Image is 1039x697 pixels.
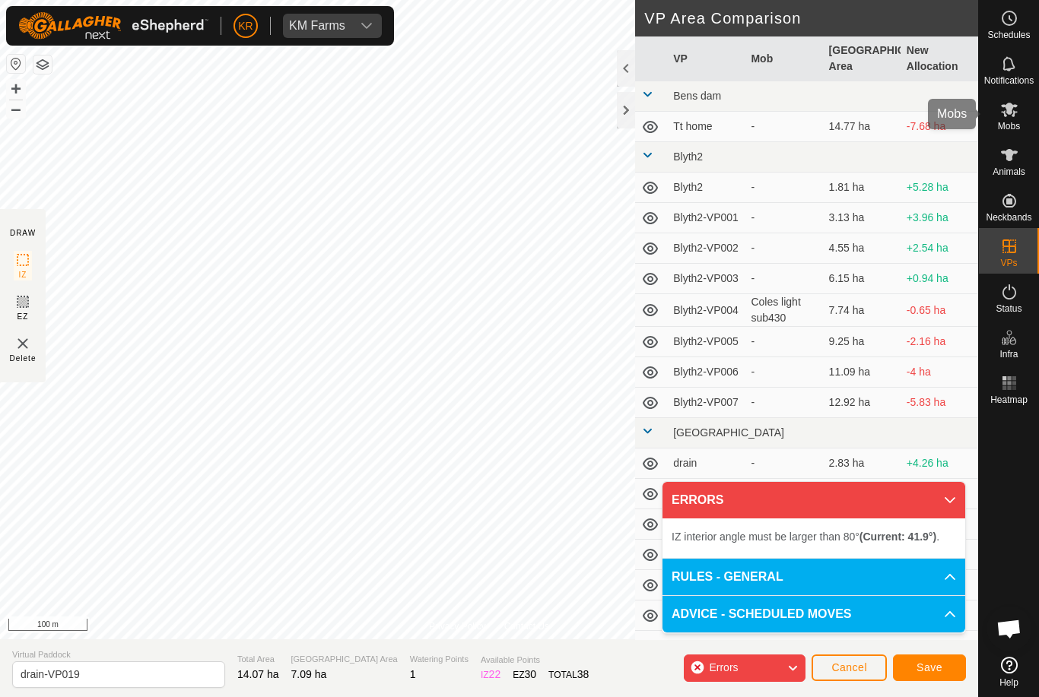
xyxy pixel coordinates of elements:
[901,203,978,233] td: +3.96 ha
[667,264,745,294] td: Blyth2-VP003
[481,654,589,667] span: Available Points
[999,350,1018,359] span: Infra
[709,661,738,673] span: Errors
[237,653,279,666] span: Total Area
[751,394,816,410] div: -
[667,233,745,264] td: Blyth2-VP002
[993,167,1025,176] span: Animals
[745,36,822,81] th: Mob
[893,654,966,681] button: Save
[672,491,723,509] span: ERRORS
[998,122,1020,131] span: Mobs
[667,294,745,327] td: Blyth2-VP004
[751,210,816,226] div: -
[237,668,279,680] span: 14.07 ha
[901,233,978,264] td: +2.54 ha
[917,661,942,673] span: Save
[751,638,816,654] div: -
[823,233,901,264] td: 4.55 ha
[901,264,978,294] td: +0.94 ha
[17,311,29,322] span: EZ
[672,568,783,586] span: RULES - GENERAL
[990,395,1028,404] span: Heatmap
[901,36,978,81] th: New Allocation
[351,14,382,38] div: dropdown trigger
[10,227,36,239] div: DRAW
[291,668,327,680] span: 7.09 ha
[823,479,901,509] td: 2.81 ha
[662,596,965,632] p-accordion-header: ADVICE - SCHEDULED MOVES
[751,119,816,135] div: -
[644,9,978,27] h2: VP Area Comparison
[667,327,745,357] td: Blyth2-VP005
[489,668,501,680] span: 22
[673,90,721,102] span: Bens dam
[14,334,32,353] img: VP
[667,388,745,418] td: Blyth2-VP007
[979,651,1039,693] a: Help
[987,606,1032,651] div: Open chat
[751,271,816,287] div: -
[823,448,901,479] td: 2.83 ha
[987,30,1030,40] span: Schedules
[525,668,537,680] span: 30
[513,667,536,683] div: EZ
[19,269,27,280] span: IZ
[18,12,208,40] img: Gallagher Logo
[751,240,816,256] div: -
[823,264,901,294] td: 6.15 ha
[751,334,816,350] div: -
[673,150,703,163] span: Blyth2
[823,327,901,357] td: 9.25 ha
[7,80,25,98] button: +
[33,55,52,74] button: Map Layers
[673,426,784,439] span: [GEOGRAPHIC_DATA]
[751,455,816,471] div: -
[984,76,1034,85] span: Notifications
[901,112,978,142] td: -7.68 ha
[410,653,469,666] span: Watering Points
[667,173,745,203] td: Blyth2
[577,668,589,680] span: 38
[667,357,745,388] td: Blyth2-VP006
[504,619,549,633] a: Contact Us
[7,55,25,73] button: Reset Map
[751,179,816,195] div: -
[823,36,901,81] th: [GEOGRAPHIC_DATA] Area
[901,479,978,509] td: +4.28 ha
[901,448,978,479] td: +4.26 ha
[429,619,486,633] a: Privacy Policy
[901,327,978,357] td: -2.16 ha
[823,203,901,233] td: 3.13 ha
[901,388,978,418] td: -5.83 ha
[12,648,225,661] span: Virtual Paddock
[823,173,901,203] td: 1.81 ha
[10,353,37,364] span: Delete
[751,364,816,380] div: -
[1000,258,1017,268] span: VPs
[823,357,901,388] td: 11.09 ha
[291,653,398,666] span: [GEOGRAPHIC_DATA] Area
[548,667,589,683] div: TOTAL
[859,531,936,543] b: (Current: 41.9°)
[667,479,745,509] td: drain-VP001
[238,18,253,34] span: KR
[823,112,901,142] td: 14.77 ha
[999,678,1018,687] span: Help
[667,203,745,233] td: Blyth2-VP001
[831,661,867,673] span: Cancel
[751,294,816,326] div: Coles light sub430
[662,518,965,558] p-accordion-content: ERRORS
[823,388,901,418] td: 12.92 ha
[901,357,978,388] td: -4 ha
[672,605,851,623] span: ADVICE - SCHEDULED MOVES
[662,559,965,595] p-accordion-header: RULES - GENERAL
[812,654,887,681] button: Cancel
[672,531,939,543] span: IZ interior angle must be larger than 80° .
[283,14,351,38] span: KM Farms
[986,213,1031,222] span: Neckbands
[667,112,745,142] td: Tt home
[289,20,345,32] div: KM Farms
[901,294,978,327] td: -0.65 ha
[662,482,965,518] p-accordion-header: ERRORS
